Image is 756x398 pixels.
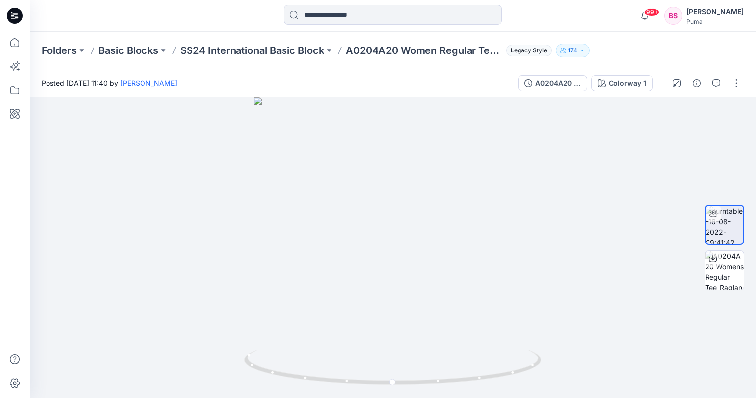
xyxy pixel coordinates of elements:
div: [PERSON_NAME] [686,6,744,18]
p: 174 [568,45,577,56]
button: Details [689,75,705,91]
a: Basic Blocks [98,44,158,57]
span: 99+ [644,8,659,16]
button: Colorway 1 [591,75,653,91]
span: Posted [DATE] 11:40 by [42,78,177,88]
span: Legacy Style [506,45,552,56]
button: Legacy Style [502,44,552,57]
a: [PERSON_NAME] [120,79,177,87]
img: A0204A20 Womens Regular Tee_Raglan_20220816 [705,251,744,290]
div: A0204A20 Women Regular Tee_Raglan [535,78,581,89]
div: BS [664,7,682,25]
p: A0204A20 Women Regular Tee_Raglan [346,44,502,57]
a: Folders [42,44,77,57]
button: A0204A20 Women Regular Tee_Raglan [518,75,587,91]
a: SS24 International Basic Block [180,44,324,57]
div: Colorway 1 [609,78,646,89]
img: turntable-16-08-2022-09:41:42 [706,206,743,244]
button: 174 [556,44,590,57]
div: Puma [686,18,744,25]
